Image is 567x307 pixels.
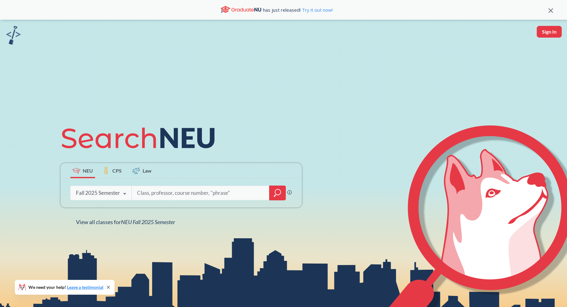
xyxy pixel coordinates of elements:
[274,189,281,197] svg: magnifying glass
[6,26,21,47] a: sandbox logo
[143,167,152,174] span: Law
[67,284,103,290] a: Leave a testimonial
[112,167,122,174] span: CPS
[301,7,333,13] a: Try it out now!
[136,186,265,199] input: Class, professor, course number, "phrase"
[269,186,286,200] div: magnifying glass
[76,219,175,225] span: View all classes for
[537,26,562,38] button: Sign In
[6,26,21,45] img: sandbox logo
[263,6,333,13] span: has just released!
[121,219,175,225] span: NEU Fall 2025 Semester
[28,285,103,289] span: We need your help!
[76,190,120,196] div: Fall 2025 Semester
[83,167,93,174] span: NEU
